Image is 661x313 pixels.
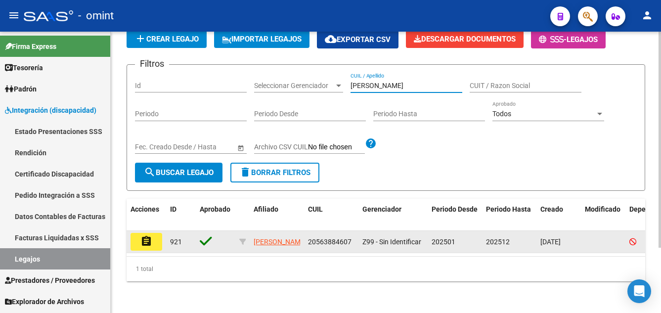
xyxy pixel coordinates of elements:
span: CUIL [308,205,323,213]
span: 921 [170,238,182,246]
span: ID [170,205,176,213]
span: Padrón [5,84,37,94]
span: Exportar CSV [325,35,391,44]
mat-icon: cloud_download [325,33,337,45]
span: Seleccionar Gerenciador [254,82,334,90]
button: Exportar CSV [317,30,398,48]
mat-icon: menu [8,9,20,21]
mat-icon: add [134,33,146,45]
div: Open Intercom Messenger [627,279,651,303]
datatable-header-cell: Gerenciador [358,199,428,231]
button: Descargar Documentos [406,30,524,48]
span: Buscar Legajo [144,168,214,177]
span: Borrar Filtros [239,168,310,177]
div: 1 total [127,257,645,281]
span: Creado [540,205,563,213]
span: Integración (discapacidad) [5,105,96,116]
span: Todos [492,110,511,118]
datatable-header-cell: Creado [536,199,581,231]
span: IMPORTAR LEGAJOS [222,35,302,44]
datatable-header-cell: Aprobado [196,199,235,231]
input: End date [174,143,222,151]
button: IMPORTAR LEGAJOS [214,30,309,48]
span: Archivo CSV CUIL [254,143,308,151]
span: Gerenciador [362,205,401,213]
span: 20563884607 [308,238,352,246]
button: -Legajos [531,30,606,48]
span: [PERSON_NAME] [254,238,307,246]
datatable-header-cell: Acciones [127,199,166,231]
datatable-header-cell: CUIL [304,199,358,231]
datatable-header-cell: Afiliado [250,199,304,231]
span: Modificado [585,205,620,213]
span: Crear Legajo [134,35,199,44]
button: Borrar Filtros [230,163,319,182]
span: - [539,35,567,44]
button: Crear Legajo [127,30,207,48]
mat-icon: search [144,166,156,178]
span: Afiliado [254,205,278,213]
datatable-header-cell: Periodo Desde [428,199,482,231]
mat-icon: help [365,137,377,149]
span: Prestadores / Proveedores [5,275,95,286]
datatable-header-cell: Modificado [581,199,625,231]
mat-icon: delete [239,166,251,178]
datatable-header-cell: Periodo Hasta [482,199,536,231]
mat-icon: person [641,9,653,21]
span: Aprobado [200,205,230,213]
span: Legajos [567,35,598,44]
datatable-header-cell: ID [166,199,196,231]
button: Buscar Legajo [135,163,222,182]
span: 202501 [432,238,455,246]
span: [DATE] [540,238,561,246]
span: Periodo Hasta [486,205,531,213]
span: Descargar Documentos [414,35,516,44]
h3: Filtros [135,57,169,71]
span: - omint [78,5,114,27]
span: Firma Express [5,41,56,52]
span: 202512 [486,238,510,246]
input: Archivo CSV CUIL [308,143,365,152]
span: Tesorería [5,62,43,73]
span: Periodo Desde [432,205,478,213]
span: Z99 - Sin Identificar [362,238,421,246]
mat-icon: assignment [140,235,152,247]
span: Explorador de Archivos [5,296,84,307]
button: Open calendar [235,142,246,153]
input: Start date [135,143,166,151]
span: Acciones [131,205,159,213]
